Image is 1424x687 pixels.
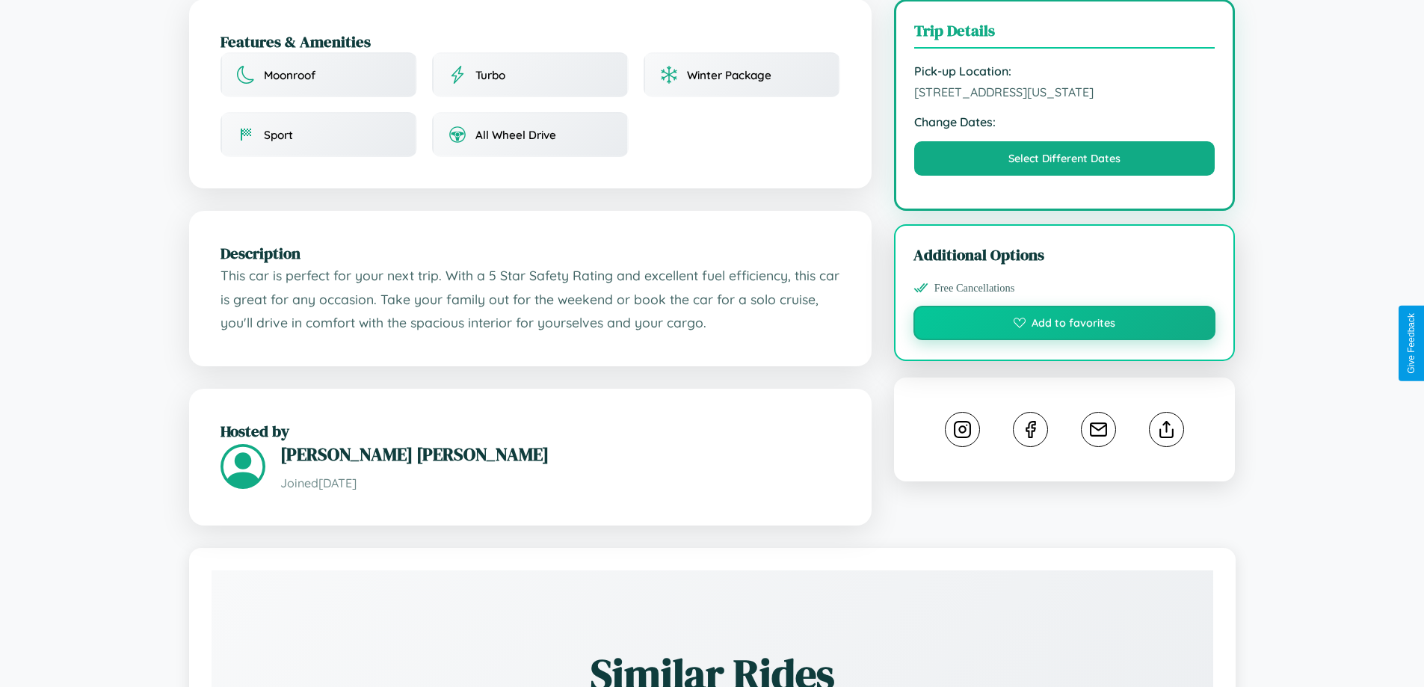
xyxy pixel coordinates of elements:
h3: Trip Details [914,19,1215,49]
span: Winter Package [687,68,771,82]
button: Select Different Dates [914,141,1215,176]
span: Free Cancellations [934,282,1015,295]
strong: Change Dates: [914,114,1215,129]
span: Sport [264,128,293,142]
h3: Additional Options [913,244,1216,265]
h2: Hosted by [221,420,840,442]
button: Add to favorites [913,306,1216,340]
span: All Wheel Drive [475,128,556,142]
span: [STREET_ADDRESS][US_STATE] [914,84,1215,99]
h3: [PERSON_NAME] [PERSON_NAME] [280,442,840,466]
span: Turbo [475,68,505,82]
p: Joined [DATE] [280,472,840,494]
h2: Features & Amenities [221,31,840,52]
strong: Pick-up Location: [914,64,1215,78]
div: Give Feedback [1406,313,1417,374]
h2: Description [221,242,840,264]
p: This car is perfect for your next trip. With a 5 Star Safety Rating and excellent fuel efficiency... [221,264,840,335]
span: Moonroof [264,68,315,82]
